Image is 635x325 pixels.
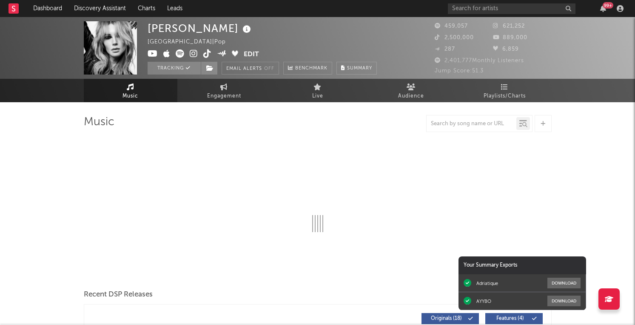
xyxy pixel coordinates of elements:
button: Features(4) [485,313,543,324]
button: Download [547,278,581,288]
button: Tracking [148,62,201,75]
span: 889,000 [493,35,527,40]
span: Audience [398,91,424,101]
span: Summary [347,66,372,71]
span: Playlists/Charts [484,91,526,101]
span: Benchmark [295,63,327,74]
em: Off [264,66,274,71]
span: 459,057 [435,23,468,29]
div: 99 + [603,2,613,9]
button: 99+ [600,5,606,12]
span: Engagement [207,91,241,101]
div: Your Summary Exports [458,256,586,274]
span: Music [122,91,138,101]
a: Live [271,79,364,102]
input: Search by song name or URL [427,121,516,127]
div: AYYBO [476,298,491,304]
span: Recent DSP Releases [84,290,153,300]
div: Adriatique [476,280,498,286]
a: Playlists/Charts [458,79,552,102]
a: Benchmark [283,62,332,75]
button: Download [547,296,581,306]
span: 2,401,777 Monthly Listeners [435,58,524,63]
button: Originals(18) [421,313,479,324]
button: Email AlertsOff [222,62,279,75]
span: Originals ( 18 ) [427,316,466,321]
span: Features ( 4 ) [491,316,530,321]
button: Summary [336,62,377,75]
span: Live [312,91,323,101]
a: Audience [364,79,458,102]
input: Search for artists [448,3,575,14]
a: Music [84,79,177,102]
div: [GEOGRAPHIC_DATA] | Pop [148,37,236,47]
span: 287 [435,46,455,52]
span: Jump Score: 51.3 [435,68,484,74]
span: 621,252 [493,23,525,29]
span: 2,500,000 [435,35,474,40]
span: 6,859 [493,46,519,52]
a: Engagement [177,79,271,102]
div: [PERSON_NAME] [148,21,253,35]
button: Edit [244,49,259,60]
